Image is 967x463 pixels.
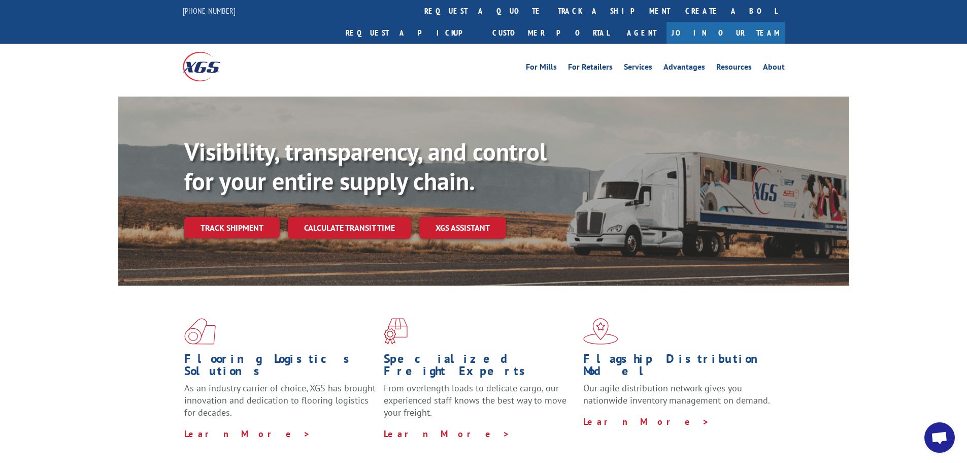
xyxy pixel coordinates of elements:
h1: Flooring Logistics Solutions [184,353,376,382]
a: Resources [716,63,752,74]
a: XGS ASSISTANT [419,217,506,239]
a: Learn More > [384,428,510,440]
div: Open chat [924,422,955,453]
a: Calculate transit time [288,217,411,239]
a: Services [624,63,652,74]
a: Join Our Team [666,22,785,44]
span: Our agile distribution network gives you nationwide inventory management on demand. [583,382,770,406]
a: For Retailers [568,63,613,74]
a: Learn More > [583,416,710,427]
a: Track shipment [184,217,280,238]
a: Request a pickup [338,22,485,44]
img: xgs-icon-total-supply-chain-intelligence-red [184,318,216,345]
a: Learn More > [184,428,311,440]
b: Visibility, transparency, and control for your entire supply chain. [184,136,547,197]
img: xgs-icon-flagship-distribution-model-red [583,318,618,345]
h1: Specialized Freight Experts [384,353,576,382]
a: About [763,63,785,74]
span: As an industry carrier of choice, XGS has brought innovation and dedication to flooring logistics... [184,382,376,418]
a: Advantages [663,63,705,74]
a: Agent [617,22,666,44]
a: For Mills [526,63,557,74]
img: xgs-icon-focused-on-flooring-red [384,318,408,345]
a: [PHONE_NUMBER] [183,6,236,16]
h1: Flagship Distribution Model [583,353,775,382]
a: Customer Portal [485,22,617,44]
p: From overlength loads to delicate cargo, our experienced staff knows the best way to move your fr... [384,382,576,427]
